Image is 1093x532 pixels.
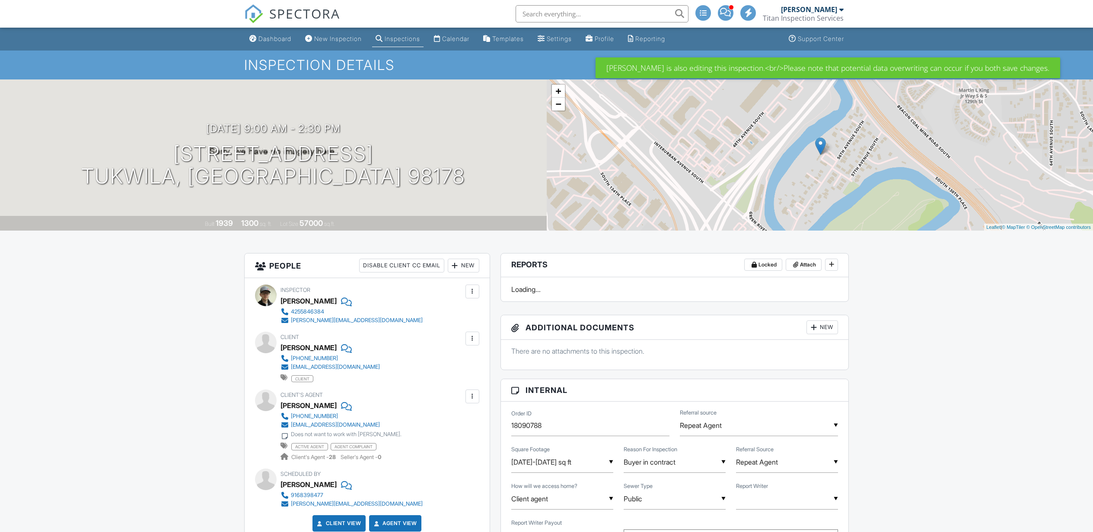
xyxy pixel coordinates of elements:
[624,446,677,453] label: Reason For Inspection
[984,224,1093,231] div: |
[582,31,618,47] a: Company Profile
[547,35,572,42] div: Settings
[245,253,490,278] h3: People
[258,35,291,42] div: Dashboard
[291,413,338,420] div: [PHONE_NUMBER]
[244,12,340,30] a: SPECTORA
[372,31,424,47] a: Inspections
[280,421,402,429] a: [EMAIL_ADDRESS][DOMAIN_NAME]
[280,221,298,227] span: Lot Size
[324,221,335,227] span: sq.ft.
[291,421,380,428] div: [EMAIL_ADDRESS][DOMAIN_NAME]
[785,31,848,47] a: Support Center
[280,500,423,508] a: [PERSON_NAME][EMAIL_ADDRESS][DOMAIN_NAME]
[280,363,380,371] a: [EMAIL_ADDRESS][DOMAIN_NAME]
[331,443,376,450] span: agent complaint
[501,379,849,402] h3: Internal
[280,399,337,412] a: [PERSON_NAME]
[534,31,575,47] a: Settings
[635,35,665,42] div: Reporting
[625,31,669,47] a: Reporting
[302,31,365,47] a: New Inspection
[806,320,838,334] div: New
[492,35,524,42] div: Templates
[280,412,402,421] a: [PHONE_NUMBER]
[511,446,550,453] label: Square Footage
[596,57,1060,78] div: [PERSON_NAME] is also editing this inspection.<br/>Please note that potential data overwriting ca...
[1002,225,1025,230] a: © MapTiler
[798,35,844,42] div: Support Center
[552,85,565,98] a: Zoom in
[329,454,336,460] strong: 28
[442,35,469,42] div: Calendar
[341,454,381,460] span: Seller's Agent -
[378,454,381,460] strong: 0
[501,315,849,340] h3: Additional Documents
[300,218,323,228] div: 57000
[314,35,362,42] div: New Inspection
[291,443,328,450] span: active agent
[511,519,562,527] label: Report Writer Payout
[680,409,717,417] label: Referral source
[511,346,838,356] p: There are no attachments to this inspection.
[280,316,423,325] a: [PERSON_NAME][EMAIL_ADDRESS][DOMAIN_NAME]
[511,410,532,418] label: Order ID
[291,431,402,438] div: Does not want to work with [PERSON_NAME].
[280,287,310,293] span: Inspector
[205,221,214,227] span: Built
[511,482,577,490] label: How will we access home?
[246,31,295,47] a: Dashboard
[736,446,774,453] label: Referral Source
[624,482,653,490] label: Sewer Type
[280,307,423,316] a: 4255846384
[763,14,844,22] div: Titan Inspection Services
[244,4,263,23] img: The Best Home Inspection Software - Spectora
[260,221,272,227] span: sq. ft.
[291,500,423,507] div: [PERSON_NAME][EMAIL_ADDRESS][DOMAIN_NAME]
[206,123,341,134] h3: [DATE] 9:00 am - 2:30 pm
[81,142,465,188] h1: [STREET_ADDRESS] Tukwila, [GEOGRAPHIC_DATA] 98178
[315,519,361,528] a: Client View
[448,259,479,272] div: New
[241,218,258,228] div: 1300
[480,31,527,47] a: Templates
[291,317,423,324] div: [PERSON_NAME][EMAIL_ADDRESS][DOMAIN_NAME]
[291,375,313,382] span: client
[385,35,420,42] div: Inspections
[595,35,614,42] div: Profile
[291,308,324,315] div: 4255846384
[359,259,444,272] div: Disable Client CC Email
[216,218,233,228] div: 1939
[986,225,1001,230] a: Leaflet
[552,98,565,111] a: Zoom out
[280,294,337,307] div: [PERSON_NAME]
[280,334,299,340] span: Client
[781,5,837,14] div: [PERSON_NAME]
[291,454,337,460] span: Client's Agent -
[291,492,323,499] div: 9168398477
[372,519,417,528] a: Agent View
[1026,225,1091,230] a: © OpenStreetMap contributors
[280,491,423,500] a: 9168398477
[280,478,337,491] div: [PERSON_NAME]
[291,355,338,362] div: [PHONE_NUMBER]
[280,471,321,477] span: Scheduled By
[280,354,380,363] a: [PHONE_NUMBER]
[516,5,688,22] input: Search everything...
[291,364,380,370] div: [EMAIL_ADDRESS][DOMAIN_NAME]
[430,31,473,47] a: Calendar
[736,482,768,490] label: Report Writer
[269,4,340,22] span: SPECTORA
[280,392,323,398] span: Client's Agent
[244,57,849,73] h1: Inspection Details
[280,341,337,354] div: [PERSON_NAME]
